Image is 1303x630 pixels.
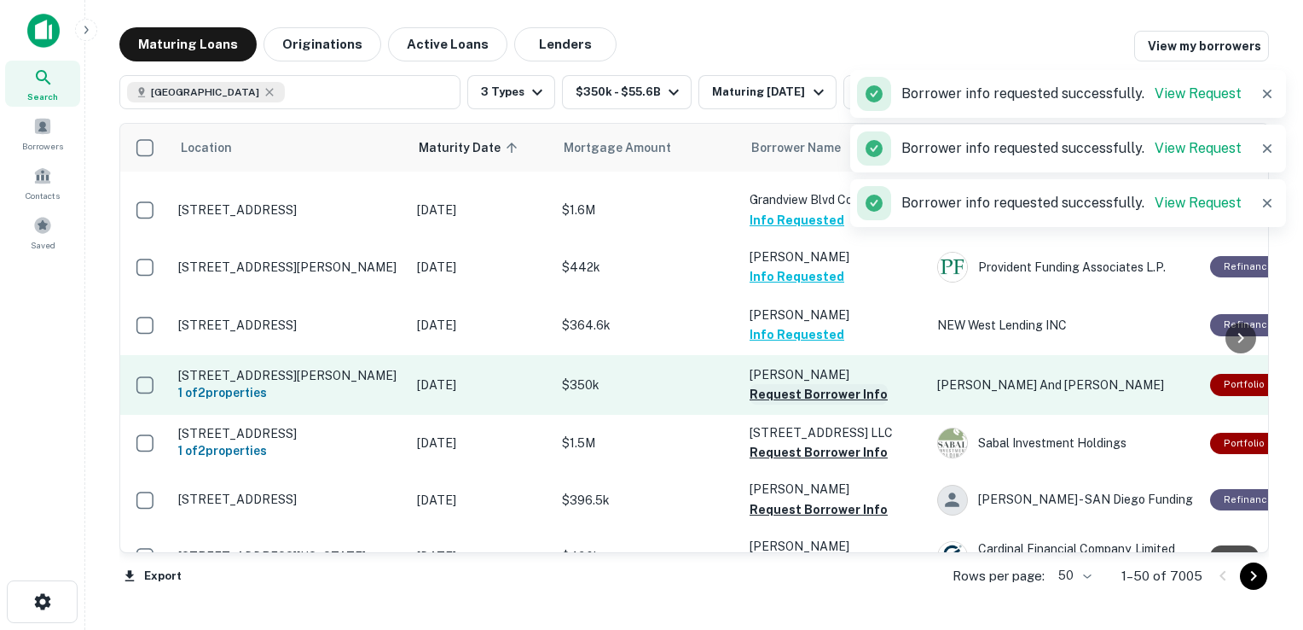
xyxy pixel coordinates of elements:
[1210,433,1278,454] div: This is a portfolio loan with 2 properties
[1240,563,1267,590] button: Go to next page
[562,547,733,566] p: $490k
[901,138,1242,159] p: Borrower info requested successfully.
[953,566,1045,586] p: Rows per page:
[408,124,553,172] th: Maturity Date
[937,541,1193,572] div: Cardinal Financial Company, Limited Partnership
[5,61,80,107] a: Search
[937,376,1193,394] p: [PERSON_NAME] And [PERSON_NAME]
[901,193,1242,213] p: Borrower info requested successfully.
[178,368,400,383] p: [STREET_ADDRESS][PERSON_NAME]
[1218,493,1303,575] iframe: Chat Widget
[417,491,545,510] p: [DATE]
[178,260,400,275] p: [STREET_ADDRESS][PERSON_NAME]
[901,84,1242,104] p: Borrower info requested successfully.
[1155,85,1242,102] a: View Request
[553,124,741,172] th: Mortgage Amount
[26,189,60,202] span: Contacts
[1210,256,1287,277] div: This loan purpose was for refinancing
[178,441,400,460] h6: 1 of 2 properties
[750,190,920,209] p: Grandview Blvd Corp
[843,75,929,109] button: All Filters
[938,542,967,571] img: picture
[417,376,545,394] p: [DATE]
[562,201,733,219] p: $1.6M
[178,426,400,441] p: [STREET_ADDRESS]
[180,137,232,158] span: Location
[750,248,920,266] p: [PERSON_NAME]
[31,238,55,252] span: Saved
[5,209,80,255] a: Saved
[417,316,545,335] p: [DATE]
[1210,489,1287,510] div: This loan purpose was for refinancing
[178,318,400,333] p: [STREET_ADDRESS]
[562,491,733,510] p: $396.5k
[388,27,507,61] button: Active Loans
[750,537,920,556] p: [PERSON_NAME]
[5,110,80,156] a: Borrowers
[750,499,888,520] button: Request Borrower Info
[741,124,929,172] th: Borrower Name
[937,316,1193,335] p: NEW West Lending INC
[5,160,80,206] a: Contacts
[750,306,920,324] p: [PERSON_NAME]
[750,442,888,463] button: Request Borrower Info
[712,82,828,102] div: Maturing [DATE]
[178,549,400,564] p: [STREET_ADDRESS][US_STATE]
[562,75,692,109] button: $350k - $55.6B
[417,201,545,219] p: [DATE]
[178,202,400,218] p: [STREET_ADDRESS]
[698,75,836,109] button: Maturing [DATE]
[514,27,617,61] button: Lenders
[417,547,545,566] p: [DATE]
[1155,195,1242,211] a: View Request
[750,365,920,384] p: [PERSON_NAME]
[562,316,733,335] p: $364.6k
[22,139,63,153] span: Borrowers
[937,252,1193,283] div: Provident Funding Associates L.p.
[27,14,60,48] img: capitalize-icon.png
[170,124,408,172] th: Location
[1210,374,1278,395] div: This is a portfolio loan with 2 properties
[119,563,186,589] button: Export
[750,324,844,345] button: Info Requested
[750,210,844,230] button: Info Requested
[751,137,841,158] span: Borrower Name
[467,75,555,109] button: 3 Types
[750,423,920,442] p: [STREET_ADDRESS] LLC
[562,258,733,277] p: $442k
[562,434,733,452] p: $1.5M
[119,27,257,61] button: Maturing Loans
[1155,140,1242,156] a: View Request
[151,85,259,100] span: [GEOGRAPHIC_DATA]
[417,434,545,452] p: [DATE]
[178,492,400,507] p: [STREET_ADDRESS]
[1121,566,1202,586] p: 1–50 of 7005
[750,480,920,499] p: [PERSON_NAME]
[938,253,967,282] img: picture
[938,429,967,458] img: picture
[27,90,58,103] span: Search
[1051,563,1094,588] div: 50
[750,384,888,405] button: Request Borrower Info
[419,137,523,158] span: Maturity Date
[564,137,693,158] span: Mortgage Amount
[1210,314,1287,335] div: This loan purpose was for refinancing
[937,485,1193,516] div: [PERSON_NAME] - SAN Diego Funding
[937,428,1193,458] div: Sabal Investment Holdings
[178,383,400,402] h6: 1 of 2 properties
[417,258,545,277] p: [DATE]
[750,266,844,287] button: Info Requested
[562,376,733,394] p: $350k
[263,27,381,61] button: Originations
[119,75,460,109] button: [GEOGRAPHIC_DATA]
